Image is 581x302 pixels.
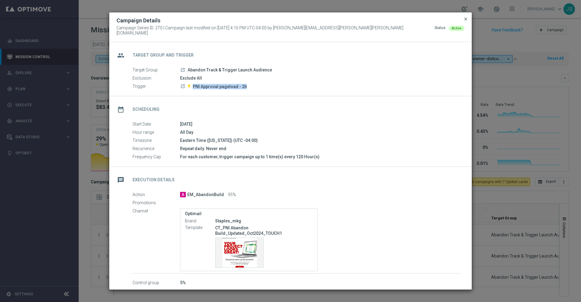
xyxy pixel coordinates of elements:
label: Template [185,225,215,231]
i: group [115,50,126,61]
a: launch [180,84,185,89]
label: Trigger [133,84,180,89]
label: Target Group [133,67,180,73]
label: Start Date [133,122,180,127]
label: Frequency Cap [133,154,180,160]
label: Optimail [185,211,313,216]
label: Action [133,192,180,198]
span: PNI Approval pageload - 2h [193,84,247,89]
span: close [463,17,468,21]
a: launch [180,67,185,73]
div: 5% [180,280,460,286]
div: Status: [435,25,446,36]
h2: Campaign Details [117,17,160,24]
span: Campaign Series ID: 270 | Campaign last modified on [DATE] 4:16 PM UTC-04:00 by [PERSON_NAME][EMA... [117,25,435,36]
div: For each customer, trigger campaign up to 1 time(s) every 120 Hour(s) [180,154,460,160]
colored-tag: Active [449,25,464,30]
i: date_range [115,104,126,115]
span: Abandon Track & Trigger Launch Audience [188,67,272,73]
span: EM_AbandonBuild [187,192,224,198]
div: Eastern Time ([US_STATE]) (UTC -04:00) [180,137,460,143]
i: message [115,175,126,185]
i: launch [180,67,185,72]
span: A [180,192,186,197]
div: Staples_mkg [215,218,313,224]
div: [DATE] [180,121,460,127]
h2: Scheduling [133,107,159,112]
label: Exclusion [133,76,180,81]
h2: Execution Details [133,177,175,183]
div: Repeat daily. Never end [180,146,460,152]
label: Hour range [133,130,180,135]
label: Timezone [133,138,180,143]
p: CT_PNI Abandon Build_Updated_Oct2024_TOUCH1 [215,225,313,236]
span: Active [452,26,461,30]
div: All Day [180,129,460,135]
span: 95% [228,192,236,198]
label: Brand [185,218,215,224]
label: Recurrence [133,146,180,152]
label: Promotions [133,200,180,206]
h2: Target Group and Trigger [133,52,194,58]
div: Exclude All [180,75,460,81]
label: Control group [133,280,180,286]
label: Channel [133,208,180,214]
